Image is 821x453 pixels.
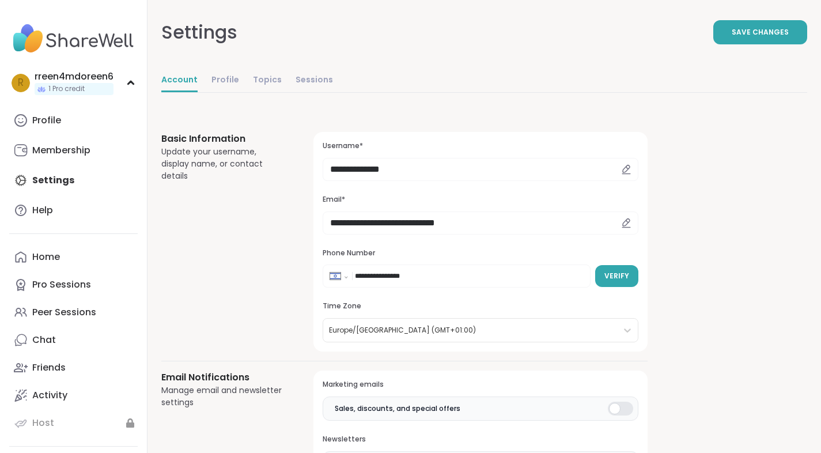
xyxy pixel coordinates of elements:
span: Sales, discounts, and special offers [335,403,460,414]
span: r [18,75,24,90]
h3: Newsletters [323,435,638,444]
div: Host [32,417,54,429]
a: Account [161,69,198,92]
h3: Email* [323,195,638,205]
h3: Phone Number [323,248,638,258]
div: Help [32,204,53,217]
div: Membership [32,144,90,157]
a: Membership [9,137,138,164]
a: Chat [9,326,138,354]
span: Verify [604,271,629,281]
a: Help [9,197,138,224]
div: Friends [32,361,66,374]
a: Friends [9,354,138,382]
a: Host [9,409,138,437]
h3: Email Notifications [161,371,286,384]
h3: Time Zone [323,301,638,311]
button: Verify [595,265,638,287]
a: Profile [9,107,138,134]
span: 1 Pro credit [48,84,85,94]
h3: Username* [323,141,638,151]
h3: Basic Information [161,132,286,146]
div: Update your username, display name, or contact details [161,146,286,182]
div: Pro Sessions [32,278,91,291]
a: Sessions [296,69,333,92]
div: Settings [161,18,237,46]
div: Activity [32,389,67,402]
div: Profile [32,114,61,127]
h3: Marketing emails [323,380,638,390]
div: Chat [32,334,56,346]
img: ShareWell Nav Logo [9,18,138,59]
a: Activity [9,382,138,409]
div: Peer Sessions [32,306,96,319]
button: Save Changes [713,20,807,44]
a: Profile [211,69,239,92]
div: Home [32,251,60,263]
a: Home [9,243,138,271]
a: Pro Sessions [9,271,138,299]
div: Manage email and newsletter settings [161,384,286,409]
a: Topics [253,69,282,92]
span: Save Changes [732,27,789,37]
a: Peer Sessions [9,299,138,326]
div: rreen4mdoreen6 [35,70,113,83]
